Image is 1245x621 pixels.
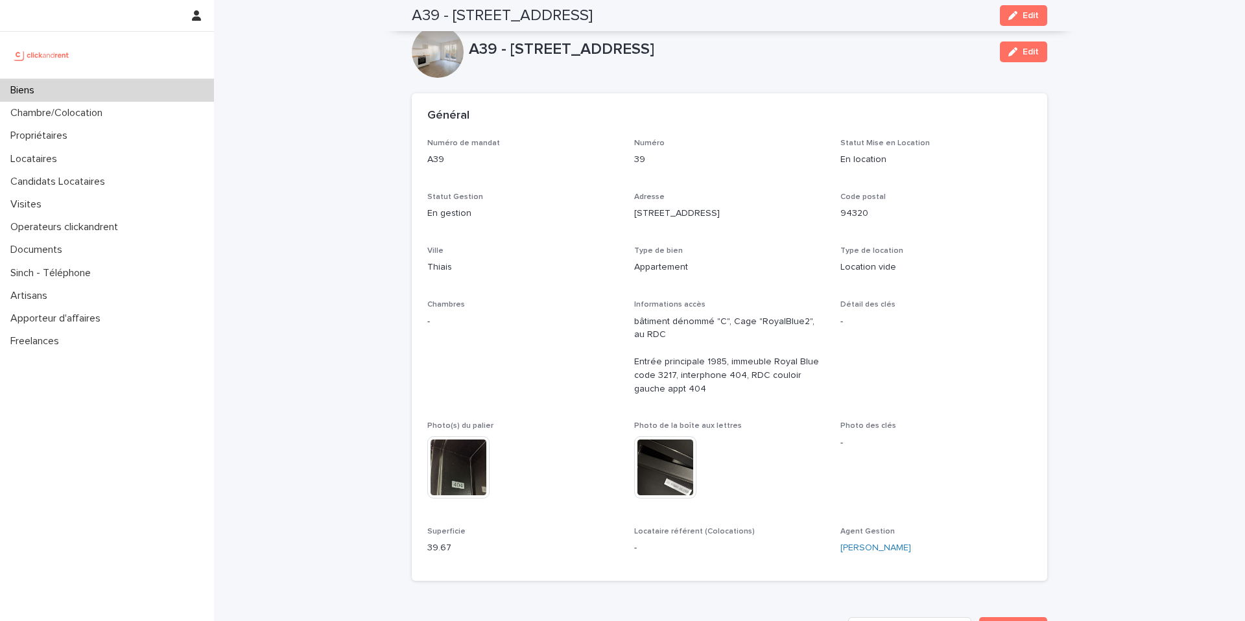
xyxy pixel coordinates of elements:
[840,436,1032,450] p: -
[1023,11,1039,20] span: Edit
[840,301,895,309] span: Détail des clés
[427,153,619,167] p: A39
[427,139,500,147] span: Numéro de mandat
[1000,41,1047,62] button: Edit
[5,221,128,233] p: Operateurs clickandrent
[840,261,1032,274] p: Location vide
[5,267,101,279] p: Sinch - Téléphone
[5,335,69,347] p: Freelances
[5,84,45,97] p: Biens
[5,312,111,325] p: Apporteur d'affaires
[10,42,73,68] img: UCB0brd3T0yccxBKYDjQ
[427,261,619,274] p: Thiais
[634,301,705,309] span: Informations accès
[1023,47,1039,56] span: Edit
[5,176,115,188] p: Candidats Locataires
[5,130,78,142] p: Propriétaires
[5,290,58,302] p: Artisans
[427,207,619,220] p: En gestion
[634,528,755,535] span: Locataire référent (Colocations)
[427,315,619,329] p: -
[634,207,825,220] p: [STREET_ADDRESS]
[840,541,911,555] a: [PERSON_NAME]
[5,153,67,165] p: Locataires
[840,207,1032,220] p: 94320
[840,247,903,255] span: Type de location
[469,40,990,59] p: A39 - [STREET_ADDRESS]
[412,6,593,25] h2: A39 - [STREET_ADDRESS]
[427,247,444,255] span: Ville
[427,301,465,309] span: Chambres
[840,193,886,201] span: Code postal
[634,247,683,255] span: Type de bien
[5,244,73,256] p: Documents
[840,528,895,535] span: Agent Gestion
[840,422,896,430] span: Photo des clés
[5,107,113,119] p: Chambre/Colocation
[427,193,483,201] span: Statut Gestion
[840,139,930,147] span: Statut Mise en Location
[634,541,825,555] p: -
[634,422,742,430] span: Photo de la boîte aux lettres
[634,193,665,201] span: Adresse
[634,261,825,274] p: Appartement
[427,422,493,430] span: Photo(s) du palier
[427,541,619,555] p: 39.67
[1000,5,1047,26] button: Edit
[634,139,665,147] span: Numéro
[634,315,825,396] p: bâtiment dénommé "C", Cage "RoyalBlue2", au RDC Entrée principale 1985, immeuble Royal Blue code ...
[840,153,1032,167] p: En location
[840,315,1032,329] p: -
[427,528,466,535] span: Superficie
[427,109,469,123] h2: Général
[5,198,52,211] p: Visites
[634,153,825,167] p: 39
